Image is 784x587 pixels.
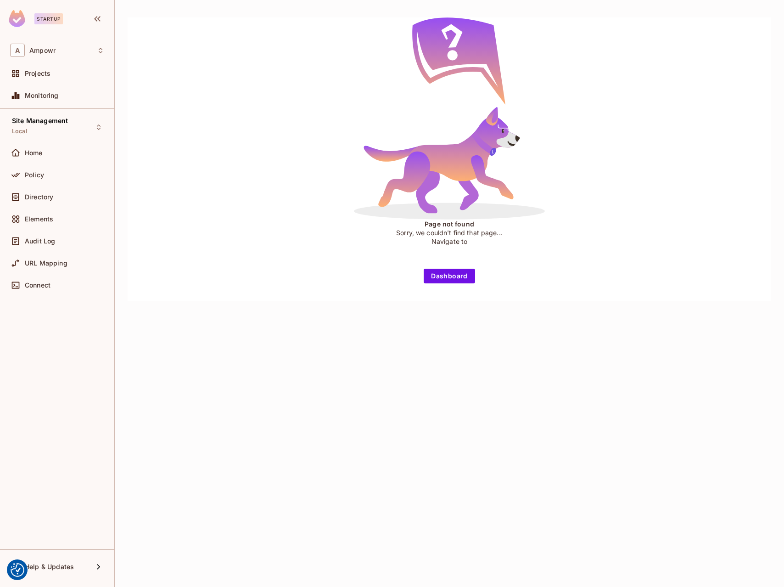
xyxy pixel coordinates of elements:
button: Consent Preferences [11,563,24,577]
img: SReyMgAAAABJRU5ErkJggg== [9,10,25,27]
span: Policy [25,171,44,179]
button: Dashboard [424,269,475,283]
span: A [10,44,25,57]
span: Home [25,149,43,157]
span: Help & Updates [25,563,74,570]
span: Monitoring [25,92,59,99]
span: Projects [25,70,50,77]
span: Audit Log [25,237,55,245]
span: Workspace: Ampowr [29,47,56,54]
span: URL Mapping [25,260,67,267]
h4: Page not found [396,220,503,228]
span: Site Management [12,117,68,124]
p: Navigate to [396,237,503,246]
span: Directory [25,193,53,201]
span: Elements [25,215,53,223]
p: Sorry, we couldn't find that page... [396,228,503,237]
span: Local [12,128,27,135]
img: Revisit consent button [11,563,24,577]
div: Startup [34,13,63,24]
span: Connect [25,282,50,289]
